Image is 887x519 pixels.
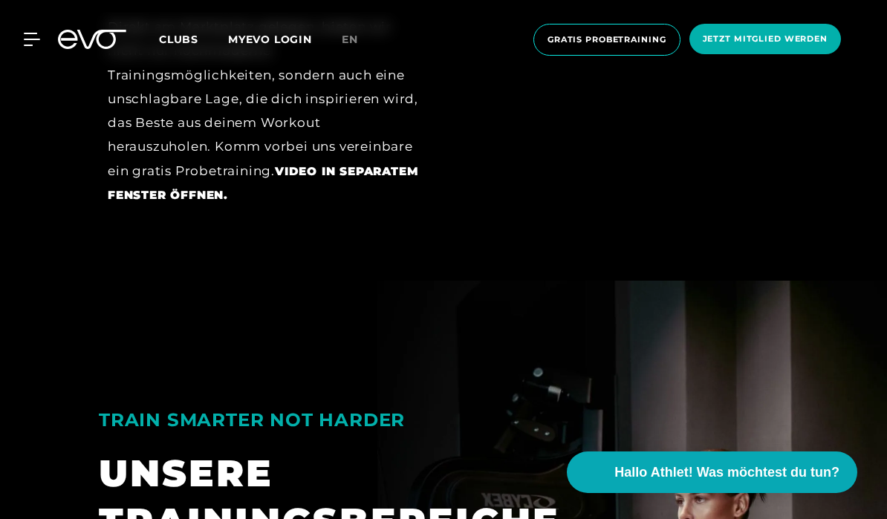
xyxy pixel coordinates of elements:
span: en [342,33,358,46]
span: Gratis Probetraining [548,33,666,46]
span: Jetzt Mitglied werden [703,33,828,45]
a: MYEVO LOGIN [228,33,312,46]
a: Jetzt Mitglied werden [685,24,845,56]
a: en [342,31,376,48]
div: TRAIN SMARTER NOT HARDER [99,402,610,437]
span: Clubs [159,33,198,46]
a: Gratis Probetraining [529,24,685,56]
button: Hallo Athlet! Was möchtest du tun? [567,451,857,493]
span: Hallo Athlet! Was möchtest du tun? [614,463,839,483]
a: Clubs [159,32,228,46]
div: Direkt am Marktplatz gelegen, bieten wir nicht nur hochmoderne Trainingsmöglichkeiten, sondern au... [108,15,423,206]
